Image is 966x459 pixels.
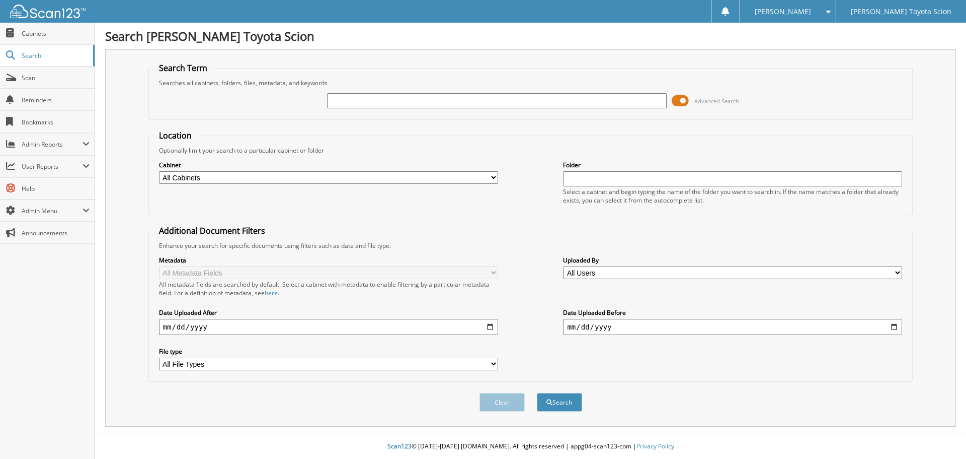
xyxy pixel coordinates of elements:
[154,130,197,141] legend: Location
[159,319,498,335] input: start
[755,9,811,15] span: [PERSON_NAME]
[22,207,83,215] span: Admin Menu
[154,225,270,236] legend: Additional Document Filters
[22,140,83,149] span: Admin Reports
[22,29,90,38] span: Cabinets
[479,393,525,412] button: Clear
[563,319,902,335] input: end
[159,308,498,317] label: Date Uploaded After
[387,442,412,450] span: Scan123
[159,256,498,265] label: Metadata
[563,187,902,205] div: Select a cabinet and begin typing the name of the folder you want to search in. If the name match...
[154,79,908,87] div: Searches all cabinets, folders, files, metadata, and keywords
[154,62,212,74] legend: Search Term
[22,162,83,171] span: User Reports
[154,146,908,155] div: Optionally limit your search to a particular cabinet or folder
[22,96,90,104] span: Reminders
[563,161,902,169] label: Folder
[159,161,498,169] label: Cabinet
[22,51,88,60] span: Search
[22,229,90,237] span: Announcements
[105,28,956,44] h1: Search [PERSON_NAME] Toyota Scion
[95,434,966,459] div: © [DATE]-[DATE] [DOMAIN_NAME]. All rights reserved | appg04-scan123-com |
[154,241,908,250] div: Enhance your search for specific documents using filters such as date and file type.
[22,118,90,126] span: Bookmarks
[563,308,902,317] label: Date Uploaded Before
[636,442,674,450] a: Privacy Policy
[265,289,278,297] a: here
[10,5,86,18] img: scan123-logo-white.svg
[694,97,739,105] span: Advanced Search
[563,256,902,265] label: Uploaded By
[851,9,951,15] span: [PERSON_NAME] Toyota Scion
[159,347,498,356] label: File type
[159,280,498,297] div: All metadata fields are searched by default. Select a cabinet with metadata to enable filtering b...
[22,184,90,193] span: Help
[22,74,90,82] span: Scan
[537,393,582,412] button: Search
